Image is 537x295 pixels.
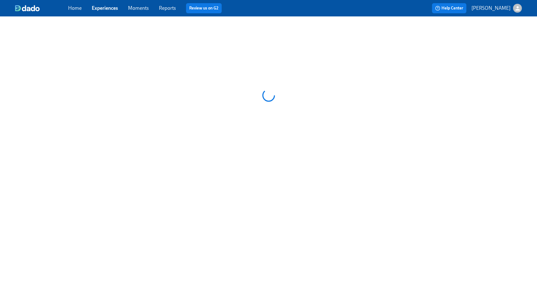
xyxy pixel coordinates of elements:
[435,5,463,11] span: Help Center
[189,5,219,11] a: Review us on G2
[68,5,82,11] a: Home
[92,5,118,11] a: Experiences
[15,5,68,11] a: dado
[186,3,222,13] button: Review us on G2
[159,5,176,11] a: Reports
[15,5,40,11] img: dado
[128,5,149,11] a: Moments
[471,4,522,13] button: [PERSON_NAME]
[432,3,466,13] button: Help Center
[471,5,511,12] p: [PERSON_NAME]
